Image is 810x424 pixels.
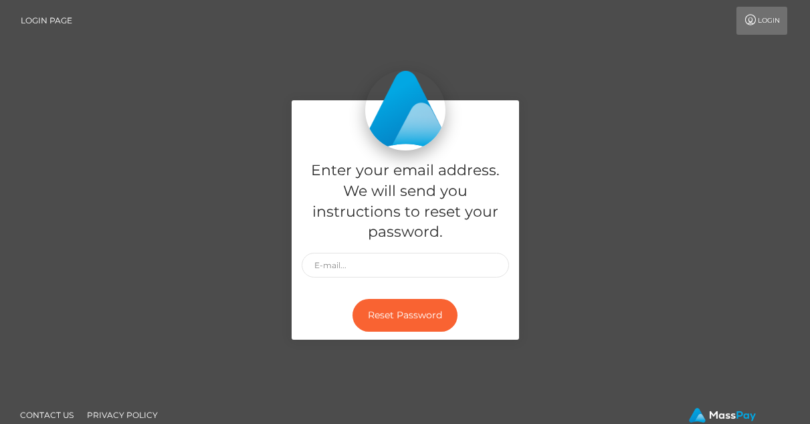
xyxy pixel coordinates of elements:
[352,299,458,332] button: Reset Password
[736,7,787,35] a: Login
[302,161,509,243] h5: Enter your email address. We will send you instructions to reset your password.
[689,408,756,423] img: MassPay
[21,7,72,35] a: Login Page
[365,70,445,150] img: MassPay Login
[302,253,509,278] input: E-mail...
